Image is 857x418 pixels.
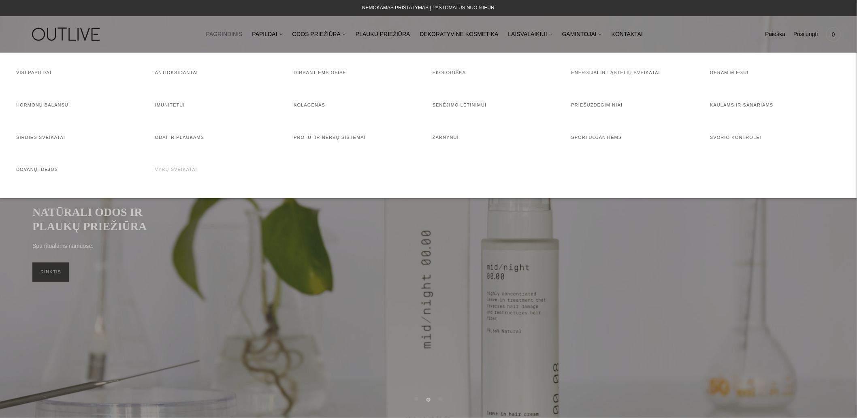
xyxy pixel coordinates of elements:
[420,26,499,43] a: DEKORATYVINĖ KOSMETIKA
[793,26,818,43] a: Prisijungti
[562,26,602,43] a: GAMINTOJAI
[356,26,410,43] a: PLAUKŲ PRIEŽIŪRA
[826,26,841,43] a: 0
[508,26,552,43] a: LAISVALAIKIUI
[828,29,839,40] span: 0
[206,26,243,43] a: PAGRINDINIS
[765,26,785,43] a: Paieška
[16,20,117,48] img: OUTLIVE
[362,3,495,13] div: NEMOKAMAS PRISTATYMAS Į PAŠTOMATUS NUO 50EUR
[292,26,346,43] a: ODOS PRIEŽIŪRA
[252,26,283,43] a: PAPILDAI
[612,26,643,43] a: KONTAKTAI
